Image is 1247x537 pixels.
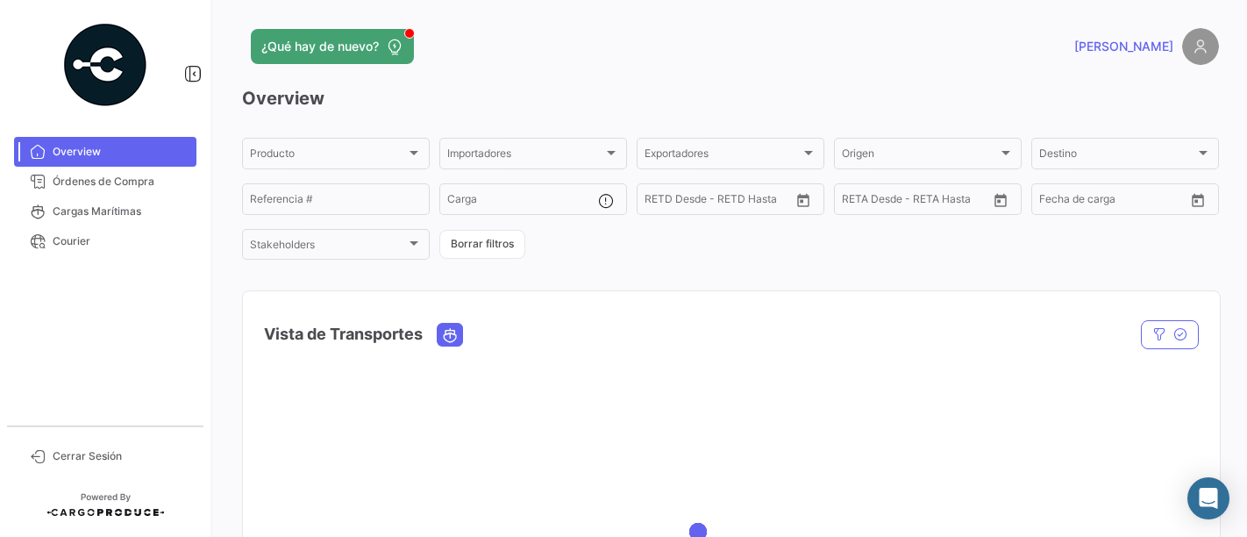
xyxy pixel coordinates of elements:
button: Ocean [438,324,462,346]
h4: Vista de Transportes [264,322,423,347]
span: Courier [53,233,189,249]
input: Hasta [688,196,758,208]
button: Open calendar [987,187,1014,213]
a: Cargas Marítimas [14,197,196,226]
button: Borrar filtros [439,230,525,259]
input: Hasta [886,196,955,208]
span: Producto [250,150,406,162]
input: Desde [842,196,873,208]
button: ¿Qué hay de nuevo? [251,29,414,64]
div: Abrir Intercom Messenger [1187,477,1229,519]
span: Overview [53,144,189,160]
a: Órdenes de Compra [14,167,196,197]
button: Open calendar [1185,187,1211,213]
input: Desde [1039,196,1071,208]
input: Desde [645,196,676,208]
span: Importadores [447,150,603,162]
h3: Overview [242,86,1219,111]
input: Hasta [1083,196,1152,208]
img: placeholder-user.png [1182,28,1219,65]
img: powered-by.png [61,21,149,109]
span: [PERSON_NAME] [1074,38,1173,55]
span: ¿Qué hay de nuevo? [261,38,379,55]
span: Cargas Marítimas [53,204,189,219]
span: Cerrar Sesión [53,448,189,464]
button: Open calendar [790,187,816,213]
a: Courier [14,226,196,256]
span: Stakeholders [250,241,406,254]
span: Destino [1039,150,1195,162]
span: Órdenes de Compra [53,174,189,190]
span: Exportadores [645,150,801,162]
span: Origen [842,150,998,162]
a: Overview [14,137,196,167]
